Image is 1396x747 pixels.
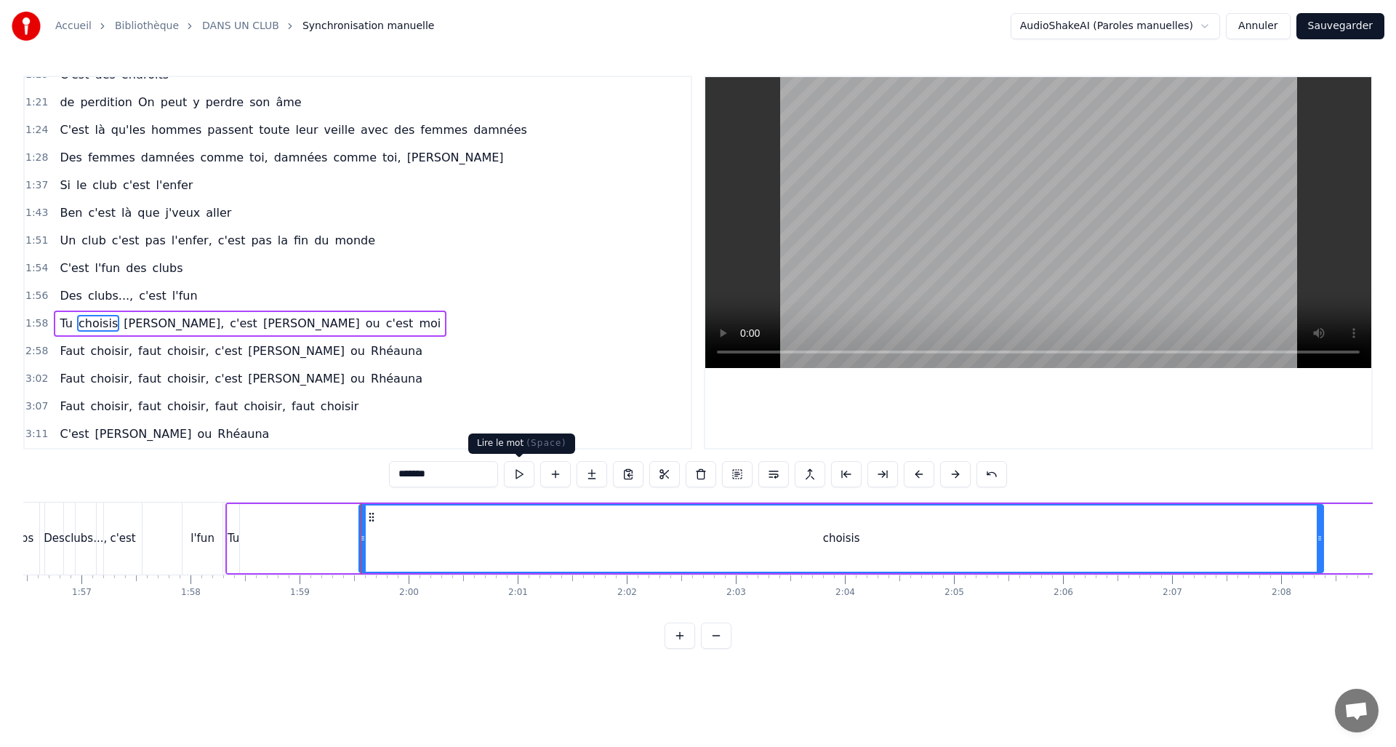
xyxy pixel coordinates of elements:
span: 1:43 [25,206,48,220]
span: C'est [58,426,90,442]
span: choisir [319,398,361,415]
span: de [58,94,76,111]
div: 2:00 [399,587,419,599]
span: clubs [151,260,185,276]
div: l'fun [190,530,214,547]
span: toi, [248,149,270,166]
span: 3:11 [25,427,48,442]
span: hommes [150,121,203,138]
span: c'est [214,343,244,359]
span: choisir, [166,343,211,359]
span: clubs..., [87,287,135,304]
div: 2:07 [1163,587,1182,599]
span: [PERSON_NAME] [406,149,505,166]
span: pas [249,232,273,249]
span: Un [58,232,77,249]
span: Faut [58,370,86,387]
nav: breadcrumb [55,19,434,33]
div: 2:03 [726,587,746,599]
span: monde [334,232,377,249]
span: [PERSON_NAME], [122,315,225,332]
div: 1:58 [181,587,201,599]
span: des [124,260,148,276]
span: l'enfer [155,177,195,193]
span: femmes [419,121,469,138]
span: choisir, [89,370,134,387]
span: j'veux [164,204,201,221]
span: Tu [58,315,73,332]
span: faut [214,398,240,415]
span: veille [323,121,357,138]
div: Lire le mot [468,434,575,454]
span: choisir, [166,370,211,387]
span: [PERSON_NAME] [262,315,361,332]
span: toute [257,121,291,138]
span: c'est [121,177,152,193]
span: 1:28 [25,151,48,165]
span: là [93,121,106,138]
a: DANS UN CLUB [202,19,279,33]
span: c'est [217,232,247,249]
span: 1:54 [25,261,48,276]
span: choisir, [166,398,211,415]
span: c'est [228,315,259,332]
span: [PERSON_NAME] [246,343,346,359]
span: pas [144,232,167,249]
span: 3:07 [25,399,48,414]
div: 1:59 [290,587,310,599]
div: c'est [110,530,135,547]
span: C'est [58,260,90,276]
span: ou [364,315,382,332]
span: [PERSON_NAME] [246,370,346,387]
span: Si [58,177,72,193]
span: damnées [273,149,329,166]
span: damnées [140,149,196,166]
span: l'enfer, [170,232,214,249]
span: c'est [111,232,141,249]
span: l'fun [93,260,121,276]
span: 1:21 [25,95,48,110]
span: choisir, [242,398,287,415]
span: toi, [381,149,403,166]
div: 2:02 [617,587,637,599]
span: que [136,204,161,221]
span: leur [294,121,320,138]
span: Rhéauna [369,343,424,359]
span: avec [359,121,390,138]
span: ou [349,370,366,387]
span: l'fun [171,287,199,304]
span: On [137,94,156,111]
span: y [191,94,201,111]
span: C'est [58,121,90,138]
span: c'est [87,204,117,221]
span: passent [206,121,254,138]
span: choisis [77,315,119,332]
span: 1:58 [25,316,48,331]
div: Tu [228,530,239,547]
span: 1:37 [25,178,48,193]
span: Synchronisation manuelle [302,19,435,33]
span: comme [332,149,378,166]
span: moi [417,315,442,332]
span: faut [137,398,163,415]
span: aller [204,204,233,221]
span: faut [290,398,316,415]
span: femmes [87,149,137,166]
span: c'est [214,370,244,387]
span: c'est [385,315,415,332]
span: son [248,94,271,111]
span: Des [58,287,84,304]
span: ou [196,426,213,442]
span: Rhéauna [369,370,424,387]
span: peut [159,94,188,111]
div: 2:04 [835,587,855,599]
div: choisis [823,530,860,547]
div: Des [44,530,65,547]
span: ( Space ) [526,438,566,448]
div: 2:06 [1054,587,1073,599]
span: la [276,232,289,249]
img: youka [12,12,41,41]
span: 2:58 [25,344,48,359]
span: 1:56 [25,289,48,303]
button: Sauvegarder [1296,13,1384,39]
